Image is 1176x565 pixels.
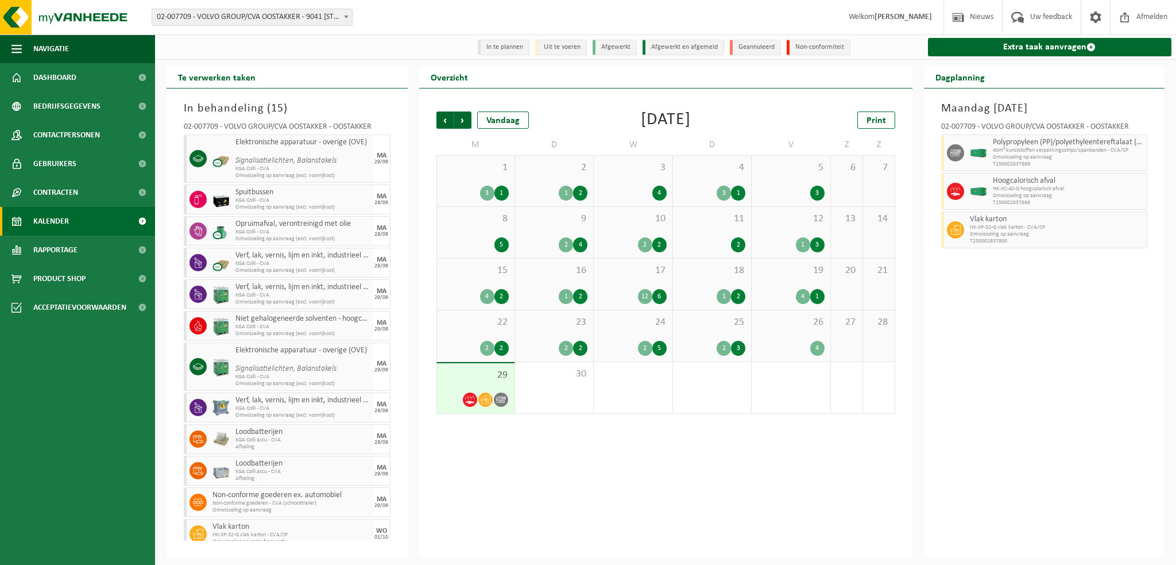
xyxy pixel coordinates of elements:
[810,237,825,252] div: 3
[638,341,652,356] div: 2
[33,178,78,207] span: Contracten
[641,112,691,129] div: [DATE]
[993,199,1144,206] span: T250002837898
[184,100,390,117] h3: In behandeling ( )
[478,40,529,55] li: In te plannen
[599,264,666,277] span: 17
[235,459,370,468] span: Loodbatterijen
[377,225,386,232] div: MA
[235,314,370,324] span: Niet gehalogeneerde solventen - hoogcalorisch in kleinverpakking
[235,299,370,306] span: Omwisseling op aanvraag (excl. voorrijkost)
[638,237,652,252] div: 2
[837,162,857,174] span: 6
[494,341,509,356] div: 2
[928,38,1172,56] a: Extra taak aanvragen
[970,149,987,157] img: HK-XC-40-GN-00
[235,412,370,419] span: Omwisseling op aanvraag (excl. voorrijkost)
[515,134,594,155] td: D
[212,507,370,514] span: Omwisseling op aanvraag
[376,528,387,535] div: WO
[377,496,386,503] div: MA
[480,186,494,201] div: 3
[235,292,370,299] span: KGA Colli - CVA
[443,213,509,225] span: 8
[374,263,388,269] div: 29/09
[374,367,388,373] div: 29/09
[443,369,509,382] span: 29
[993,176,1144,186] span: Hoogcalorisch afval
[235,330,370,337] span: Omwisseling op aanvraag (excl. voorrijkost)
[757,264,824,277] span: 19
[235,324,370,330] span: KGA Colli - CVA
[374,440,388,445] div: 29/09
[480,289,494,304] div: 4
[673,134,752,155] td: D
[730,40,781,55] li: Geannuleerd
[521,162,587,174] span: 2
[436,134,515,155] td: M
[377,401,386,408] div: MA
[863,134,895,155] td: Z
[212,358,230,376] img: PB-HB-1400-HPE-GN-11
[419,66,479,88] h2: Overzicht
[377,320,386,326] div: MA
[573,341,587,356] div: 2
[752,134,830,155] td: V
[33,293,126,322] span: Acceptatievoorwaarden
[521,264,587,277] span: 16
[970,187,987,196] img: HK-XC-40-GN-00
[235,444,370,451] span: Afhaling
[33,264,86,293] span: Product Shop
[717,186,731,201] div: 3
[993,193,1144,199] span: Omwisseling op aanvraag
[521,213,587,225] span: 9
[717,341,731,356] div: 2
[831,134,863,155] td: Z
[212,285,230,304] img: PB-HB-1400-HPE-GN-11
[377,433,386,440] div: MA
[796,237,810,252] div: 1
[212,399,230,416] img: PB-AP-0800-MET-02-01
[212,539,370,545] span: Omwisseling op vaste frequentie
[374,471,388,477] div: 29/09
[374,232,388,237] div: 29/09
[235,236,370,243] span: Omwisseling op aanvraag (excl. voorrijkost)
[212,431,230,448] img: LP-PA-00000-WDN-11
[235,396,370,405] span: Verf, lak, vernis, lijm en inkt, industrieel in kleinverpakking
[212,150,230,167] img: PB-CU
[717,289,731,304] div: 1
[652,186,667,201] div: 4
[573,289,587,304] div: 2
[573,186,587,201] div: 2
[212,462,230,479] img: PB-LB-0680-HPE-GY-01
[436,112,454,129] span: Vorige
[494,186,509,201] div: 1
[559,237,573,252] div: 2
[638,289,652,304] div: 12
[235,346,370,355] span: Elektronische apparatuur - overige (OVE)
[374,159,388,165] div: 29/09
[235,260,370,267] span: KGA Colli - CVA
[271,103,284,114] span: 15
[33,63,76,92] span: Dashboard
[212,500,370,507] span: Non-conforme goederen - CVA (schroottrailer)
[599,162,666,174] span: 3
[757,213,824,225] span: 12
[33,34,69,63] span: Navigatie
[33,207,69,236] span: Kalender
[374,535,388,540] div: 01/10
[235,197,370,204] span: KGA Colli - CVA
[212,532,370,539] span: HK-XP-32-G vlak karton - CVA/CP
[869,316,889,329] span: 28
[212,491,370,500] span: Non-conforme goederen ex. automobiel
[235,229,370,236] span: KGA Colli - CVA
[33,92,100,121] span: Bedrijfsgegevens
[235,380,370,387] span: Omwisseling op aanvraag (excl. voorrijkost)
[869,162,889,174] span: 7
[970,215,1144,224] span: Vlak karton
[374,503,388,509] div: 29/09
[235,156,336,165] i: Signalisatielichten, Balanstakels
[652,237,667,252] div: 2
[573,237,587,252] div: 4
[235,166,370,172] span: KGA Colli - CVA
